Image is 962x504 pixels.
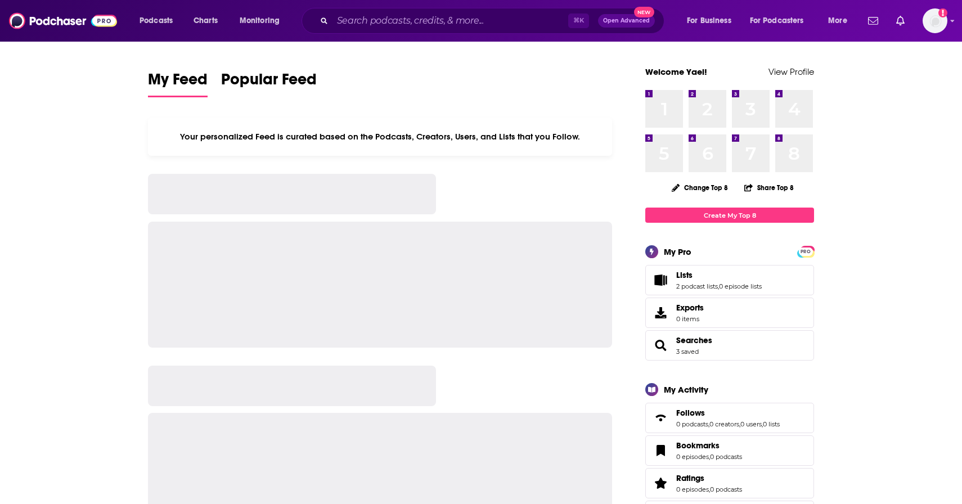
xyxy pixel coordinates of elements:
[744,177,794,199] button: Share Top 8
[676,335,712,345] a: Searches
[718,282,719,290] span: ,
[649,475,672,491] a: Ratings
[676,440,720,451] span: Bookmarks
[664,384,708,395] div: My Activity
[828,13,847,29] span: More
[923,8,947,33] img: User Profile
[864,11,883,30] a: Show notifications dropdown
[676,315,704,323] span: 0 items
[676,420,708,428] a: 0 podcasts
[676,282,718,290] a: 2 podcast lists
[148,70,208,96] span: My Feed
[676,270,762,280] a: Lists
[194,13,218,29] span: Charts
[645,298,814,328] a: Exports
[645,435,814,466] span: Bookmarks
[709,453,710,461] span: ,
[634,7,654,17] span: New
[892,11,909,30] a: Show notifications dropdown
[679,12,745,30] button: open menu
[649,410,672,426] a: Follows
[763,420,780,428] a: 0 lists
[148,118,612,156] div: Your personalized Feed is curated based on the Podcasts, Creators, Users, and Lists that you Follow.
[221,70,317,97] a: Popular Feed
[687,13,731,29] span: For Business
[709,485,710,493] span: ,
[676,348,699,355] a: 3 saved
[645,330,814,361] span: Searches
[709,420,739,428] a: 0 creators
[676,408,705,418] span: Follows
[768,66,814,77] a: View Profile
[148,70,208,97] a: My Feed
[676,473,704,483] span: Ratings
[820,12,861,30] button: open menu
[799,247,812,255] a: PRO
[923,8,947,33] span: Logged in as yaelbt
[645,403,814,433] span: Follows
[938,8,947,17] svg: Add a profile image
[645,468,814,498] span: Ratings
[750,13,804,29] span: For Podcasters
[676,303,704,313] span: Exports
[649,443,672,458] a: Bookmarks
[186,12,224,30] a: Charts
[645,208,814,223] a: Create My Top 8
[598,14,655,28] button: Open AdvancedNew
[676,473,742,483] a: Ratings
[710,485,742,493] a: 0 podcasts
[923,8,947,33] button: Show profile menu
[645,66,707,77] a: Welcome Yael!
[645,265,814,295] span: Lists
[132,12,187,30] button: open menu
[603,18,650,24] span: Open Advanced
[743,12,820,30] button: open menu
[799,247,812,256] span: PRO
[568,13,589,28] span: ⌘ K
[676,270,693,280] span: Lists
[649,305,672,321] span: Exports
[664,246,691,257] div: My Pro
[676,440,742,451] a: Bookmarks
[665,181,735,195] button: Change Top 8
[649,272,672,288] a: Lists
[232,12,294,30] button: open menu
[140,13,173,29] span: Podcasts
[762,420,763,428] span: ,
[649,337,672,353] a: Searches
[739,420,740,428] span: ,
[719,282,762,290] a: 0 episode lists
[708,420,709,428] span: ,
[710,453,742,461] a: 0 podcasts
[9,10,117,31] img: Podchaser - Follow, Share and Rate Podcasts
[676,453,709,461] a: 0 episodes
[312,8,675,34] div: Search podcasts, credits, & more...
[240,13,280,29] span: Monitoring
[332,12,568,30] input: Search podcasts, credits, & more...
[221,70,317,96] span: Popular Feed
[676,408,780,418] a: Follows
[740,420,762,428] a: 0 users
[676,485,709,493] a: 0 episodes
